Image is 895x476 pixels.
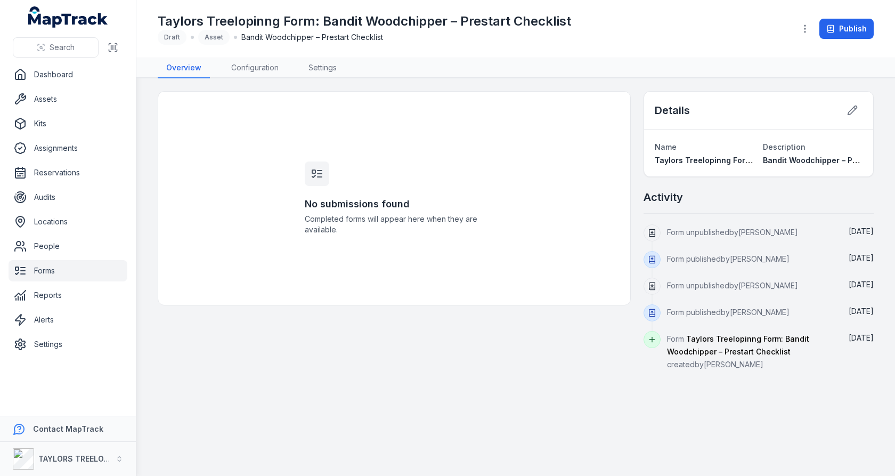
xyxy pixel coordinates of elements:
[655,142,677,151] span: Name
[849,333,874,342] time: 28/08/2025, 2:44:53 pm
[305,197,484,212] h3: No submissions found
[849,253,874,262] time: 28/08/2025, 2:51:53 pm
[158,58,210,78] a: Overview
[667,281,798,290] span: Form unpublished by [PERSON_NAME]
[655,103,690,118] h2: Details
[300,58,345,78] a: Settings
[13,37,99,58] button: Search
[667,308,790,317] span: Form published by [PERSON_NAME]
[158,13,571,30] h1: Taylors Treelopinng Form: Bandit Woodchipper – Prestart Checklist
[305,214,484,235] span: Completed forms will appear here when they are available.
[158,30,186,45] div: Draft
[667,254,790,263] span: Form published by [PERSON_NAME]
[9,334,127,355] a: Settings
[819,19,874,39] button: Publish
[849,280,874,289] span: [DATE]
[9,88,127,110] a: Assets
[849,253,874,262] span: [DATE]
[9,260,127,281] a: Forms
[9,187,127,208] a: Audits
[50,42,75,53] span: Search
[763,142,805,151] span: Description
[241,32,383,43] span: Bandit Woodchipper – Prestart Checklist
[9,211,127,232] a: Locations
[38,454,127,463] strong: TAYLORS TREELOPPING
[28,6,108,28] a: MapTrack
[9,309,127,330] a: Alerts
[849,306,874,316] time: 28/08/2025, 2:48:39 pm
[849,333,874,342] span: [DATE]
[667,228,798,237] span: Form unpublished by [PERSON_NAME]
[9,162,127,183] a: Reservations
[9,138,127,159] a: Assignments
[198,30,230,45] div: Asset
[33,424,103,433] strong: Contact MapTrack
[9,285,127,306] a: Reports
[644,190,683,205] h2: Activity
[667,334,809,356] span: Taylors Treelopinng Form: Bandit Woodchipper – Prestart Checklist
[9,113,127,134] a: Kits
[849,227,874,236] time: 28/08/2025, 2:52:18 pm
[9,236,127,257] a: People
[223,58,287,78] a: Configuration
[9,64,127,85] a: Dashboard
[667,334,809,369] span: Form created by [PERSON_NAME]
[849,306,874,316] span: [DATE]
[849,280,874,289] time: 28/08/2025, 2:50:40 pm
[849,227,874,236] span: [DATE]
